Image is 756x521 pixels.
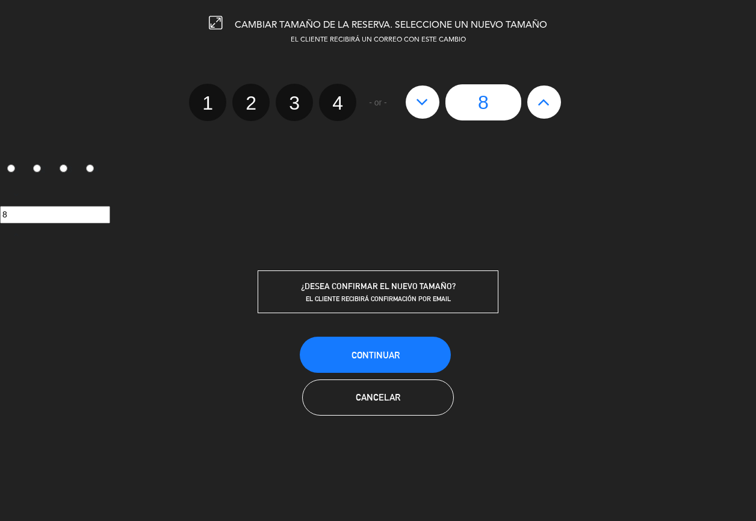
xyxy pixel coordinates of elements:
input: 2 [33,164,41,172]
label: 2 [26,159,53,179]
button: Continuar [300,337,451,373]
span: Continuar [352,350,400,360]
span: ¿DESEA CONFIRMAR EL NUEVO TAMAÑO? [301,281,456,291]
label: 2 [232,84,270,121]
span: CAMBIAR TAMAÑO DE LA RESERVA. SELECCIONE UN NUEVO TAMAÑO [235,20,547,30]
span: EL CLIENTE RECIBIRÁ UN CORREO CON ESTE CAMBIO [291,37,466,43]
label: 4 [319,84,356,121]
label: 3 [53,159,79,179]
input: 4 [86,164,94,172]
input: 1 [7,164,15,172]
span: EL CLIENTE RECIBIRÁ CONFIRMACIÓN POR EMAIL [306,295,451,303]
label: 1 [189,84,226,121]
input: 3 [60,164,67,172]
label: 3 [276,84,313,121]
button: Cancelar [302,379,453,416]
label: 4 [79,159,105,179]
span: - or - [369,96,387,110]
span: Cancelar [356,392,400,402]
